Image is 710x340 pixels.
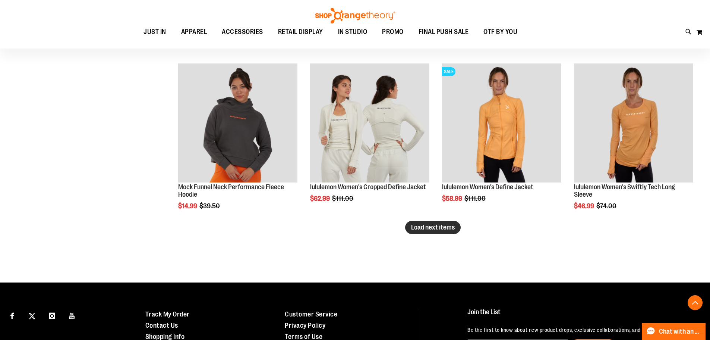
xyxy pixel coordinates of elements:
[314,8,396,24] img: Shop Orangetheory
[659,328,701,335] span: Chat with an Expert
[483,24,517,40] span: OTF BY YOU
[405,221,461,234] button: Load next items
[442,183,533,191] a: lululemon Women's Define Jacket
[278,24,323,40] span: RETAIL DISPLAY
[285,322,325,329] a: Privacy Policy
[464,195,487,202] span: $111.00
[45,309,59,322] a: Visit our Instagram page
[178,183,284,198] a: Mock Funnel Neck Performance Fleece Hoodie
[467,309,693,322] h4: Join the List
[574,202,595,210] span: $46.99
[178,202,198,210] span: $14.99
[411,224,455,231] span: Load next items
[66,309,79,322] a: Visit our Youtube page
[442,63,561,184] a: Product image for lululemon Define JacketSALE
[574,63,693,183] img: Product image for lululemon Swiftly Tech Long Sleeve
[285,311,337,318] a: Customer Service
[596,202,618,210] span: $74.00
[6,309,19,322] a: Visit our Facebook page
[222,24,263,40] span: ACCESSORIES
[688,295,703,310] button: Back To Top
[442,67,455,76] span: SALE
[310,195,331,202] span: $62.99
[310,183,426,191] a: lululemon Women's Cropped Define Jacket
[442,195,463,202] span: $58.99
[332,195,354,202] span: $111.00
[382,24,404,40] span: PROMO
[145,322,178,329] a: Contact Us
[29,313,35,319] img: Twitter
[442,63,561,183] img: Product image for lululemon Define Jacket
[26,309,39,322] a: Visit our X page
[178,63,297,184] a: Product image for Mock Funnel Neck Performance Fleece Hoodie
[181,24,207,40] span: APPAREL
[467,326,693,334] p: Be the first to know about new product drops, exclusive collaborations, and shopping events!
[574,183,675,198] a: lululemon Women's Swiftly Tech Long Sleeve
[174,60,301,229] div: product
[306,60,433,222] div: product
[143,24,166,40] span: JUST IN
[419,24,469,40] span: FINAL PUSH SALE
[570,60,697,229] div: product
[574,63,693,184] a: Product image for lululemon Swiftly Tech Long Sleeve
[199,202,221,210] span: $39.50
[438,60,565,222] div: product
[310,63,429,184] a: Product image for lululemon Define Jacket Cropped
[338,24,367,40] span: IN STUDIO
[145,311,190,318] a: Track My Order
[642,323,706,340] button: Chat with an Expert
[178,63,297,183] img: Product image for Mock Funnel Neck Performance Fleece Hoodie
[310,63,429,183] img: Product image for lululemon Define Jacket Cropped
